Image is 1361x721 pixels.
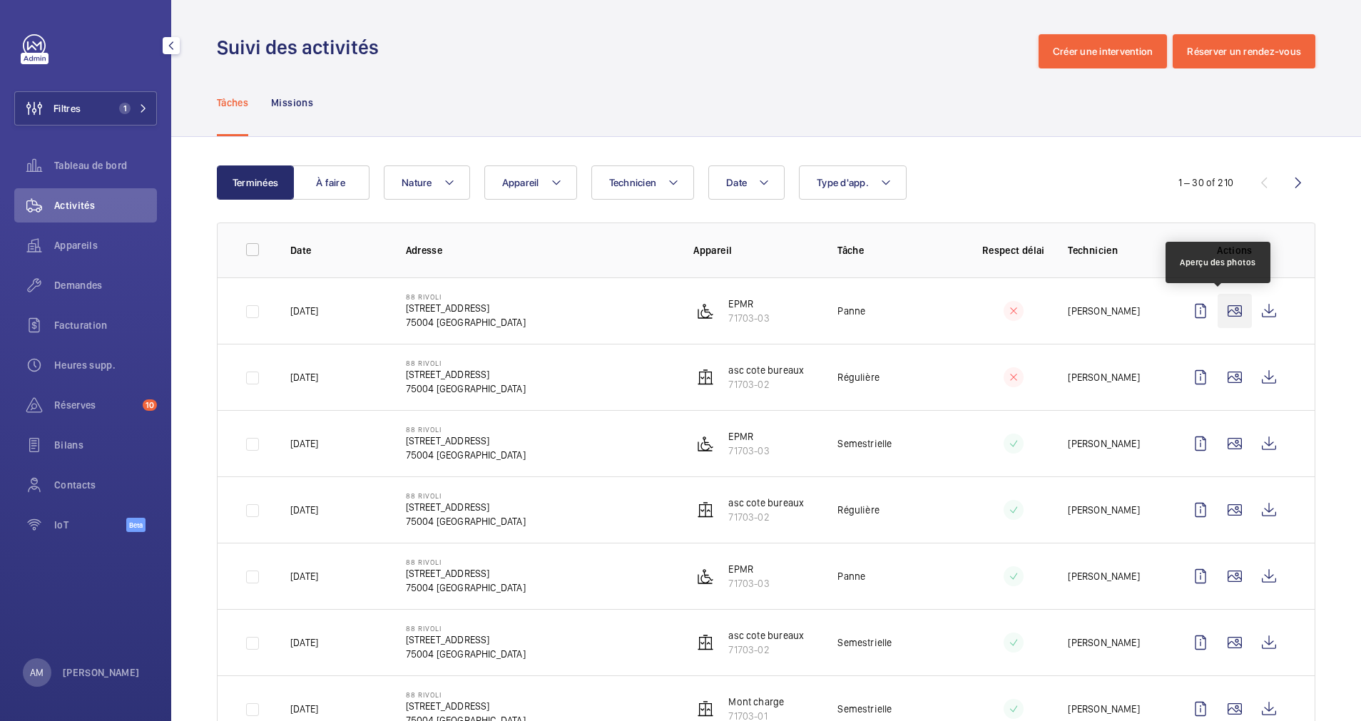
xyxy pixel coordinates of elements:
[54,358,157,372] span: Heures supp.
[697,435,714,452] img: platform_lift.svg
[837,569,865,583] p: Panne
[63,665,140,680] p: [PERSON_NAME]
[53,101,81,116] span: Filtres
[1068,304,1139,318] p: [PERSON_NAME]
[1180,256,1256,269] div: Aperçu des photos
[484,165,577,200] button: Appareil
[837,635,892,650] p: Semestrielle
[54,398,137,412] span: Réserves
[1068,503,1139,517] p: [PERSON_NAME]
[290,503,318,517] p: [DATE]
[697,700,714,717] img: elevator.svg
[697,302,714,319] img: platform_lift.svg
[837,436,892,451] p: Semestrielle
[290,436,318,451] p: [DATE]
[406,624,526,633] p: 88 Rivoli
[728,297,769,311] p: EPMR
[406,434,526,448] p: [STREET_ADDRESS]
[54,238,157,252] span: Appareils
[384,165,470,200] button: Nature
[406,243,671,257] p: Adresse
[271,96,313,110] p: Missions
[402,177,432,188] span: Nature
[697,568,714,585] img: platform_lift.svg
[502,177,539,188] span: Appareil
[406,514,526,528] p: 75004 [GEOGRAPHIC_DATA]
[126,518,146,532] span: Beta
[54,278,157,292] span: Demandes
[728,562,769,576] p: EPMR
[728,429,769,444] p: EPMR
[728,695,784,709] p: Mont charge
[406,581,526,595] p: 75004 [GEOGRAPHIC_DATA]
[290,243,383,257] p: Date
[726,177,747,188] span: Date
[697,501,714,518] img: elevator.svg
[406,500,526,514] p: [STREET_ADDRESS]
[817,177,869,188] span: Type d'app.
[837,370,880,384] p: Régulière
[1178,175,1233,190] div: 1 – 30 of 210
[406,699,526,713] p: [STREET_ADDRESS]
[406,558,526,566] p: 88 Rivoli
[728,444,769,458] p: 71703-03
[728,576,769,590] p: 71703-03
[290,702,318,716] p: [DATE]
[1068,702,1139,716] p: [PERSON_NAME]
[54,438,157,452] span: Bilans
[728,363,804,377] p: asc cote bureaux
[708,165,785,200] button: Date
[609,177,657,188] span: Technicien
[217,165,294,200] button: Terminées
[1039,34,1168,68] button: Créer une intervention
[217,34,387,61] h1: Suivi des activités
[406,315,526,329] p: 75004 [GEOGRAPHIC_DATA]
[30,665,44,680] p: AM
[1068,370,1139,384] p: [PERSON_NAME]
[837,503,880,517] p: Régulière
[837,702,892,716] p: Semestrielle
[1068,243,1161,257] p: Technicien
[290,304,318,318] p: [DATE]
[837,304,865,318] p: Panne
[728,377,804,392] p: 71703-02
[406,690,526,699] p: 88 Rivoli
[14,91,157,126] button: Filtres1
[406,647,526,661] p: 75004 [GEOGRAPHIC_DATA]
[406,367,526,382] p: [STREET_ADDRESS]
[799,165,907,200] button: Type d'app.
[406,292,526,301] p: 88 Rivoli
[406,491,526,500] p: 88 Rivoli
[54,318,157,332] span: Facturation
[406,301,526,315] p: [STREET_ADDRESS]
[1173,34,1315,68] button: Réserver un rendez-vous
[728,643,804,657] p: 71703-02
[292,165,369,200] button: À faire
[406,425,526,434] p: 88 Rivoli
[1068,635,1139,650] p: [PERSON_NAME]
[290,370,318,384] p: [DATE]
[54,198,157,213] span: Activités
[290,635,318,650] p: [DATE]
[728,628,804,643] p: asc cote bureaux
[697,634,714,651] img: elevator.svg
[697,369,714,386] img: elevator.svg
[406,359,526,367] p: 88 Rivoli
[693,243,815,257] p: Appareil
[406,633,526,647] p: [STREET_ADDRESS]
[728,510,804,524] p: 71703-02
[119,103,131,114] span: 1
[54,518,126,532] span: IoT
[1068,436,1139,451] p: [PERSON_NAME]
[728,496,804,510] p: asc cote bureaux
[406,448,526,462] p: 75004 [GEOGRAPHIC_DATA]
[837,243,959,257] p: Tâche
[982,243,1045,257] p: Respect délai
[591,165,695,200] button: Technicien
[54,158,157,173] span: Tableau de bord
[143,399,157,411] span: 10
[406,566,526,581] p: [STREET_ADDRESS]
[54,478,157,492] span: Contacts
[728,311,769,325] p: 71703-03
[1068,569,1139,583] p: [PERSON_NAME]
